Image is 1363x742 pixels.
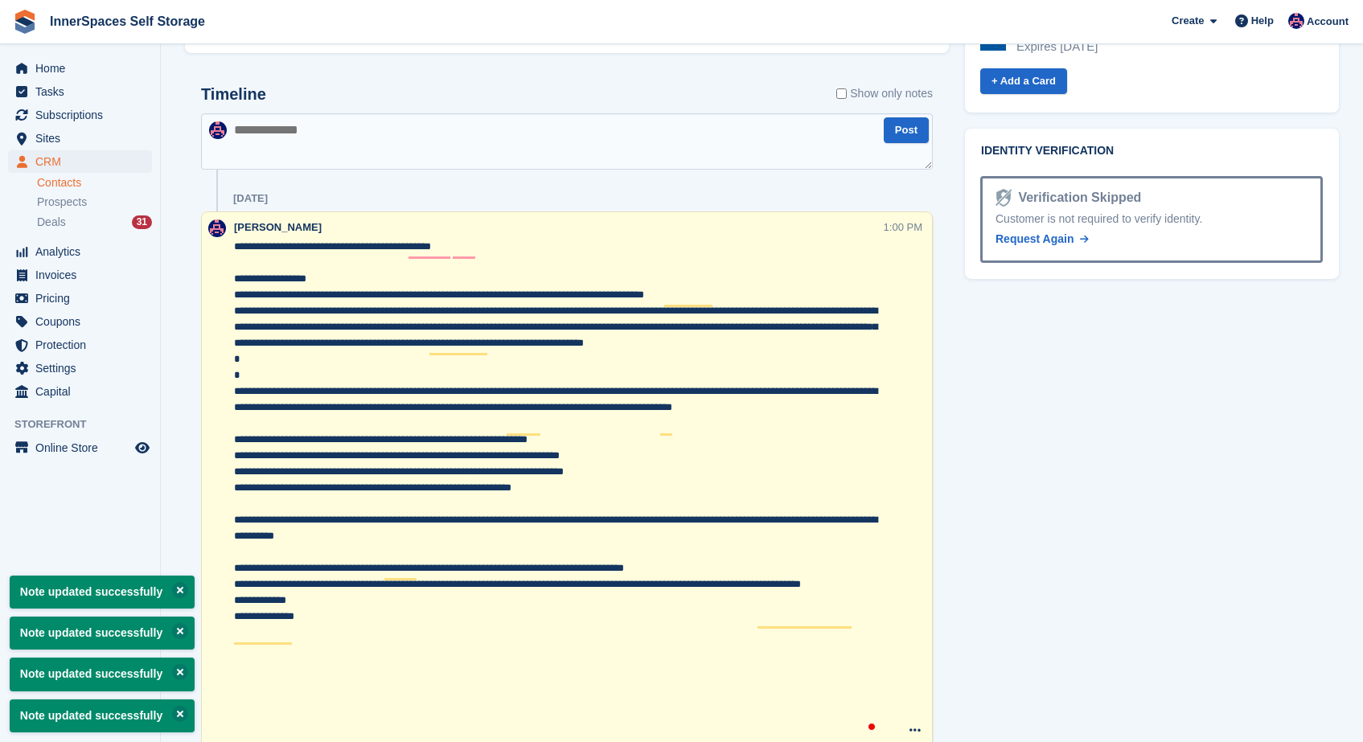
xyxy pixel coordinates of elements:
[10,617,195,650] p: Note updated successfully
[1016,39,1098,54] div: Expires [DATE]
[10,576,195,609] p: Note updated successfully
[1288,13,1304,29] img: Dominic Hampson
[37,215,66,230] span: Deals
[8,437,152,459] a: menu
[35,380,132,403] span: Capital
[1012,188,1141,207] div: Verification Skipped
[35,127,132,150] span: Sites
[996,189,1012,207] img: Identity Verification Ready
[8,150,152,173] a: menu
[37,195,87,210] span: Prospects
[234,221,322,233] span: [PERSON_NAME]
[35,57,132,80] span: Home
[996,231,1089,248] a: Request Again
[8,240,152,263] a: menu
[35,240,132,263] span: Analytics
[1251,13,1274,29] span: Help
[37,175,152,191] a: Contacts
[1172,13,1204,29] span: Create
[35,310,132,333] span: Coupons
[37,194,152,211] a: Prospects
[35,357,132,379] span: Settings
[996,211,1308,228] div: Customer is not required to verify identity.
[980,68,1067,95] a: + Add a Card
[8,104,152,126] a: menu
[35,437,132,459] span: Online Store
[8,334,152,356] a: menu
[1307,14,1349,30] span: Account
[981,145,1323,158] h2: Identity verification
[8,80,152,103] a: menu
[10,658,195,691] p: Note updated successfully
[8,57,152,80] a: menu
[884,117,929,144] button: Post
[208,219,226,237] img: Dominic Hampson
[35,334,132,356] span: Protection
[13,10,37,34] img: stora-icon-8386f47178a22dfd0bd8f6a31ec36ba5ce8667c1dd55bd0f319d3a0aa187defe.svg
[14,416,160,432] span: Storefront
[37,214,152,231] a: Deals 31
[132,215,152,229] div: 31
[209,121,227,139] img: Dominic Hampson
[836,85,847,102] input: Show only notes
[35,80,132,103] span: Tasks
[8,287,152,310] a: menu
[10,699,195,732] p: Note updated successfully
[884,219,922,235] div: 1:00 PM
[233,192,268,205] div: [DATE]
[8,127,152,150] a: menu
[8,264,152,286] a: menu
[201,85,266,104] h2: Timeline
[35,264,132,286] span: Invoices
[836,85,933,102] label: Show only notes
[996,232,1074,245] span: Request Again
[35,287,132,310] span: Pricing
[43,8,211,35] a: InnerSpaces Self Storage
[234,239,883,737] textarea: To enrich screen reader interactions, please activate Accessibility in Grammarly extension settings
[8,357,152,379] a: menu
[133,438,152,457] a: Preview store
[8,380,152,403] a: menu
[35,104,132,126] span: Subscriptions
[8,310,152,333] a: menu
[35,150,132,173] span: CRM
